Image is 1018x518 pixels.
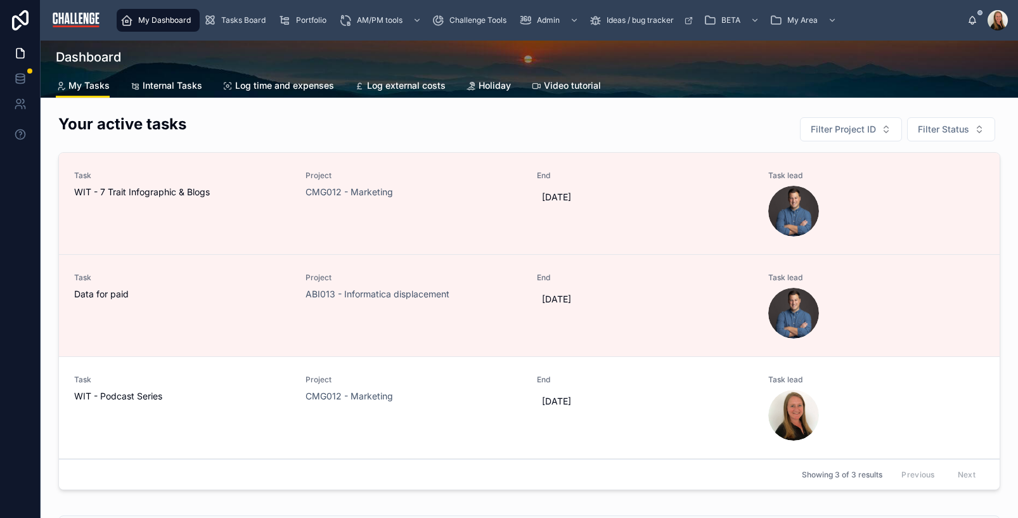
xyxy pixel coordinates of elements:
[74,375,290,385] span: Task
[306,186,393,198] a: CMG012 - Marketing
[537,273,753,283] span: End
[479,79,511,92] span: Holiday
[306,375,522,385] span: Project
[585,9,700,32] a: Ideas / bug tracker
[428,9,515,32] a: Challenge Tools
[56,48,121,66] h1: Dashboard
[768,375,984,385] span: Task lead
[306,390,393,403] a: CMG012 - Marketing
[802,470,882,480] span: Showing 3 of 3 results
[221,15,266,25] span: Tasks Board
[542,293,748,306] span: [DATE]
[357,15,403,25] span: AM/PM tools
[56,74,110,98] a: My Tasks
[74,288,290,301] span: Data for paid
[768,273,984,283] span: Task lead
[768,171,984,181] span: Task lead
[544,79,601,92] span: Video tutorial
[811,123,876,136] span: Filter Project ID
[537,375,753,385] span: End
[700,9,766,32] a: BETA
[112,6,967,34] div: scrollable content
[58,113,186,134] h2: Your active tasks
[335,9,428,32] a: AM/PM tools
[907,117,995,141] button: Select Button
[117,9,200,32] a: My Dashboard
[306,273,522,283] span: Project
[51,10,101,30] img: App logo
[68,79,110,92] span: My Tasks
[235,79,334,92] span: Log time and expenses
[74,186,290,198] span: WIT - 7 Trait Infographic & Blogs
[367,79,446,92] span: Log external costs
[130,74,202,100] a: Internal Tasks
[607,15,674,25] span: Ideas / bug tracker
[74,390,290,403] span: WIT - Podcast Series
[787,15,818,25] span: My Area
[354,74,446,100] a: Log external costs
[542,191,748,204] span: [DATE]
[296,15,326,25] span: Portfolio
[222,74,334,100] a: Log time and expenses
[537,15,560,25] span: Admin
[200,9,274,32] a: Tasks Board
[515,9,585,32] a: Admin
[531,74,601,100] a: Video tutorial
[59,255,1000,357] a: TaskData for paidProjectABI013 - Informatica displacementEnd[DATE]Task lead
[721,15,740,25] span: BETA
[138,15,191,25] span: My Dashboard
[800,117,902,141] button: Select Button
[306,288,449,301] a: ABI013 - Informatica displacement
[537,171,753,181] span: End
[274,9,335,32] a: Portfolio
[766,9,843,32] a: My Area
[918,123,969,136] span: Filter Status
[306,171,522,181] span: Project
[449,15,506,25] span: Challenge Tools
[59,153,1000,255] a: TaskWIT - 7 Trait Infographic & BlogsProjectCMG012 - MarketingEnd[DATE]Task lead
[74,171,290,181] span: Task
[143,79,202,92] span: Internal Tasks
[74,273,290,283] span: Task
[542,395,748,408] span: [DATE]
[59,357,1000,459] a: TaskWIT - Podcast SeriesProjectCMG012 - MarketingEnd[DATE]Task lead
[466,74,511,100] a: Holiday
